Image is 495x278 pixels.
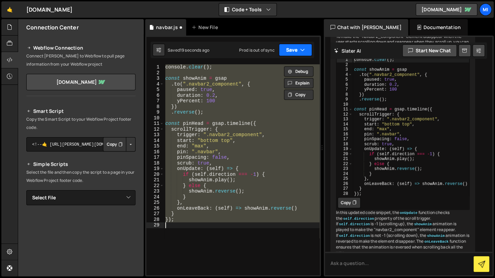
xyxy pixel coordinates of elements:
[337,82,352,87] div: 6
[399,211,418,215] code: onUpdate
[337,157,352,162] div: 21
[146,93,164,98] div: 6
[146,222,164,228] div: 29
[324,19,408,36] div: Chat with [PERSON_NAME]
[26,24,79,31] h2: Connection Center
[146,188,164,194] div: 23
[168,47,209,53] div: Saved
[180,47,209,53] div: 19 seconds ago
[337,137,352,142] div: 17
[409,19,467,36] div: Documentation
[284,66,313,77] button: Debug
[146,76,164,81] div: 3
[338,222,370,227] code: self.direction
[337,171,352,176] div: 24
[156,24,178,31] div: navbar.js
[146,160,164,166] div: 18
[103,137,135,151] div: Button group with nested dropdown
[26,168,135,185] p: Select the file and then copy the script to a page in your Webflow Project footer code.
[337,186,352,191] div: 27
[337,62,352,67] div: 2
[26,5,73,14] div: [DOMAIN_NAME]
[337,87,352,92] div: 7
[146,155,164,160] div: 17
[146,132,164,138] div: 13
[26,115,135,132] p: Copy the Smart Script to your Webflow Project footer code.
[146,206,164,211] div: 26
[337,181,352,186] div: 26
[26,44,135,52] h2: Webflow Connection
[284,90,313,100] button: Copy
[334,48,361,54] h2: Slater AI
[337,107,352,112] div: 11
[337,191,352,196] div: 28
[26,137,135,151] textarea: <!--🤙 [URL][PERSON_NAME][DOMAIN_NAME]> <script>document.addEventListener("DOMContentLoaded", func...
[26,160,135,168] h2: Simple Scripts
[146,172,164,177] div: 20
[219,3,276,16] button: Code + Tools
[146,98,164,104] div: 7
[146,121,164,127] div: 11
[146,211,164,217] div: 27
[337,57,352,63] div: 1
[338,234,370,238] code: self.direction
[479,3,492,16] a: Mi
[146,127,164,132] div: 12
[146,138,164,144] div: 14
[146,87,164,93] div: 5
[337,161,352,167] div: 22
[337,112,352,117] div: 12
[337,72,352,77] div: 4
[26,74,135,90] a: [DOMAIN_NAME]
[338,197,361,208] button: Copy
[413,222,432,227] code: showAnim
[146,149,164,155] div: 16
[146,217,164,223] div: 28
[1,1,18,18] a: 🤙
[337,77,352,82] div: 5
[239,47,274,53] div: Prod is out of sync
[146,200,164,206] div: 25
[26,216,136,278] iframe: YouTube video player
[146,115,164,121] div: 10
[279,44,312,56] button: Save
[337,151,352,157] div: 20
[337,92,352,97] div: 8
[146,104,164,110] div: 8
[337,142,352,147] div: 18
[146,109,164,115] div: 9
[146,177,164,183] div: 21
[337,97,352,102] div: 9
[26,52,135,68] p: Connect [PERSON_NAME] to Webflow to pull page information from your Webflow project
[284,78,313,88] button: Explain
[402,44,457,57] button: Start new chat
[426,234,445,238] code: showAnim
[337,67,352,72] div: 3
[146,183,164,189] div: 22
[337,102,352,107] div: 10
[146,64,164,70] div: 1
[416,3,477,16] a: [DOMAIN_NAME]
[146,166,164,172] div: 19
[424,239,449,244] code: onLeaveBack
[342,216,375,221] code: self.direction
[146,70,164,76] div: 2
[337,176,352,182] div: 25
[146,194,164,200] div: 24
[146,81,164,87] div: 4
[103,137,126,151] button: Copy
[337,122,352,127] div: 14
[337,147,352,152] div: 19
[337,117,352,122] div: 13
[337,167,352,172] div: 23
[146,143,164,149] div: 15
[192,24,220,31] div: New File
[337,127,352,132] div: 15
[337,132,352,137] div: 16
[26,107,135,115] h2: Smart Script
